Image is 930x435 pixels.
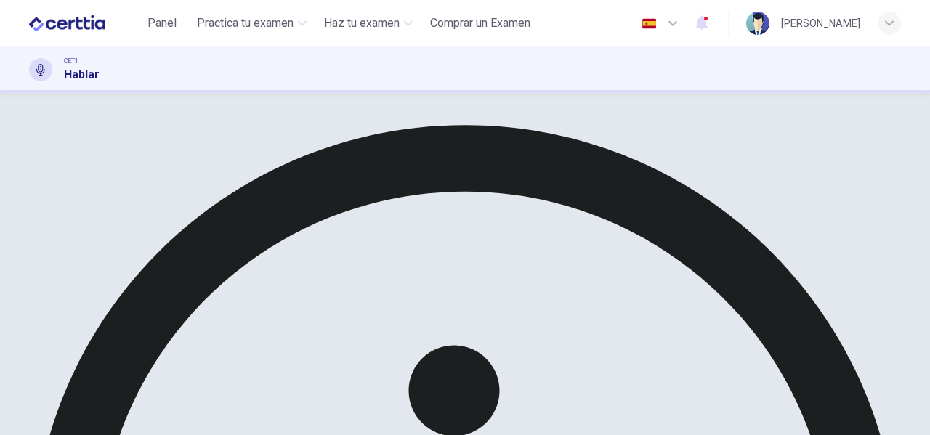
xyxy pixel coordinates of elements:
[324,15,400,32] span: Haz tu examen
[424,10,536,36] button: Comprar un Examen
[746,12,769,35] img: Profile picture
[430,15,530,32] span: Comprar un Examen
[191,10,312,36] button: Practica tu examen
[781,15,860,32] div: [PERSON_NAME]
[147,15,177,32] span: Panel
[64,66,100,84] h1: Hablar
[29,9,105,38] img: CERTTIA logo
[64,56,78,66] span: CET1
[640,18,658,29] img: es
[318,10,418,36] button: Haz tu examen
[197,15,294,32] span: Practica tu examen
[29,9,139,38] a: CERTTIA logo
[139,10,185,36] button: Panel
